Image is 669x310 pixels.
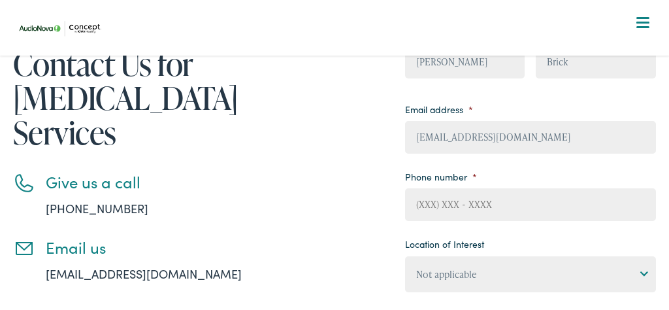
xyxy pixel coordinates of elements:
a: [EMAIL_ADDRESS][DOMAIN_NAME] [46,266,242,282]
h3: Email us [46,238,314,257]
label: Phone number [405,171,477,182]
input: First name [405,46,525,78]
input: Last name [536,46,655,78]
input: (XXX) XXX - XXXX [405,188,655,221]
label: Email address [405,103,473,115]
h3: Give us a call [46,173,314,192]
a: [PHONE_NUMBER] [46,200,148,216]
label: Location of Interest [405,238,484,250]
a: What We Offer [23,52,655,93]
input: example@email.com [405,121,655,154]
h1: Contact Us for [MEDICAL_DATA] Services [13,46,314,150]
